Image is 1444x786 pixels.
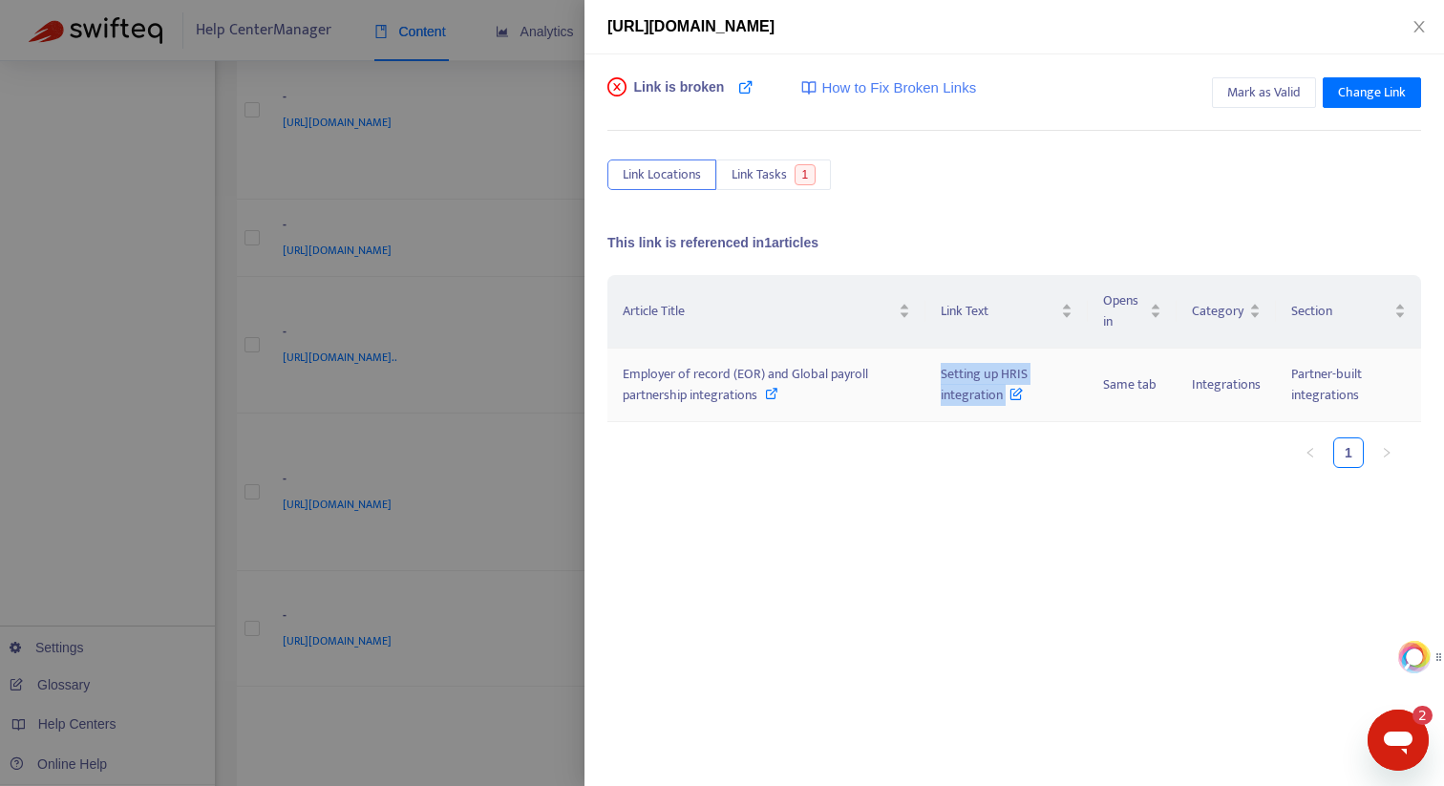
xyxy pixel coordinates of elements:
[716,159,831,190] button: Link Tasks1
[607,275,925,349] th: Article Title
[623,363,868,406] span: Employer of record (EOR) and Global payroll partnership integrations
[634,77,725,116] span: Link is broken
[795,164,817,185] span: 1
[623,301,895,322] span: Article Title
[1192,301,1245,322] span: Category
[941,363,1028,406] span: Setting up HRIS integration
[821,77,976,99] span: How to Fix Broken Links
[1368,710,1429,771] iframe: Button to launch messaging window, 2 unread messages
[607,77,626,96] span: close-circle
[1295,437,1326,468] li: Previous Page
[801,80,817,96] img: image-link
[607,18,775,34] span: [URL][DOMAIN_NAME]
[1394,706,1433,725] iframe: Number of unread messages
[623,164,701,185] span: Link Locations
[1371,437,1402,468] li: Next Page
[1088,275,1177,349] th: Opens in
[1177,275,1276,349] th: Category
[1103,373,1157,395] span: Same tab
[1371,437,1402,468] button: right
[1276,275,1421,349] th: Section
[1291,363,1362,406] span: Partner-built integrations
[1227,82,1301,103] span: Mark as Valid
[1323,77,1421,108] button: Change Link
[1406,18,1433,36] button: Close
[1305,447,1316,458] span: left
[941,301,1057,322] span: Link Text
[1381,447,1392,458] span: right
[1192,373,1261,395] span: Integrations
[801,77,976,99] a: How to Fix Broken Links
[1103,290,1146,332] span: Opens in
[925,275,1088,349] th: Link Text
[607,159,716,190] button: Link Locations
[1338,82,1406,103] span: Change Link
[1333,437,1364,468] li: 1
[607,235,818,250] span: This link is referenced in 1 articles
[1334,438,1363,467] a: 1
[1212,77,1316,108] button: Mark as Valid
[732,164,787,185] span: Link Tasks
[1291,301,1391,322] span: Section
[1412,19,1427,34] span: close
[1295,437,1326,468] button: left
